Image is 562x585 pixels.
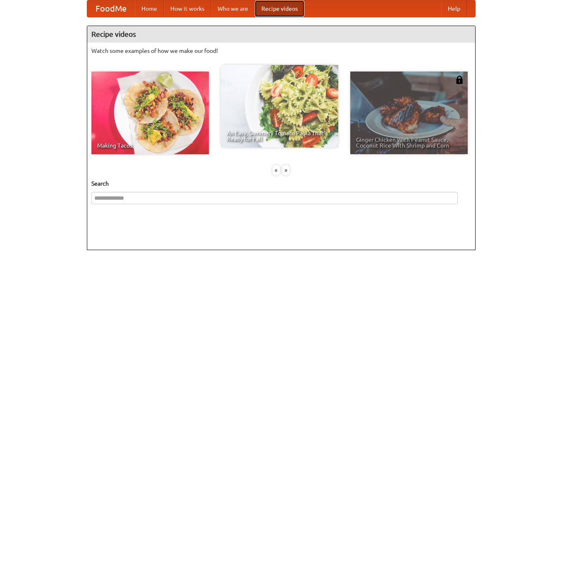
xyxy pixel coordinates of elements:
a: Help [441,0,467,17]
a: FoodMe [87,0,135,17]
img: 483408.png [455,76,464,84]
span: An Easy, Summery Tomato Pasta That's Ready for Fall [227,130,332,142]
a: Who we are [211,0,255,17]
a: Recipe videos [255,0,304,17]
a: How it works [164,0,211,17]
p: Watch some examples of how we make our food! [91,47,471,55]
div: « [273,165,280,175]
a: Making Tacos [91,72,209,154]
div: » [282,165,289,175]
a: An Easy, Summery Tomato Pasta That's Ready for Fall [221,65,338,148]
h4: Recipe videos [87,26,475,43]
a: Home [135,0,164,17]
h5: Search [91,179,471,188]
span: Making Tacos [97,143,203,148]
